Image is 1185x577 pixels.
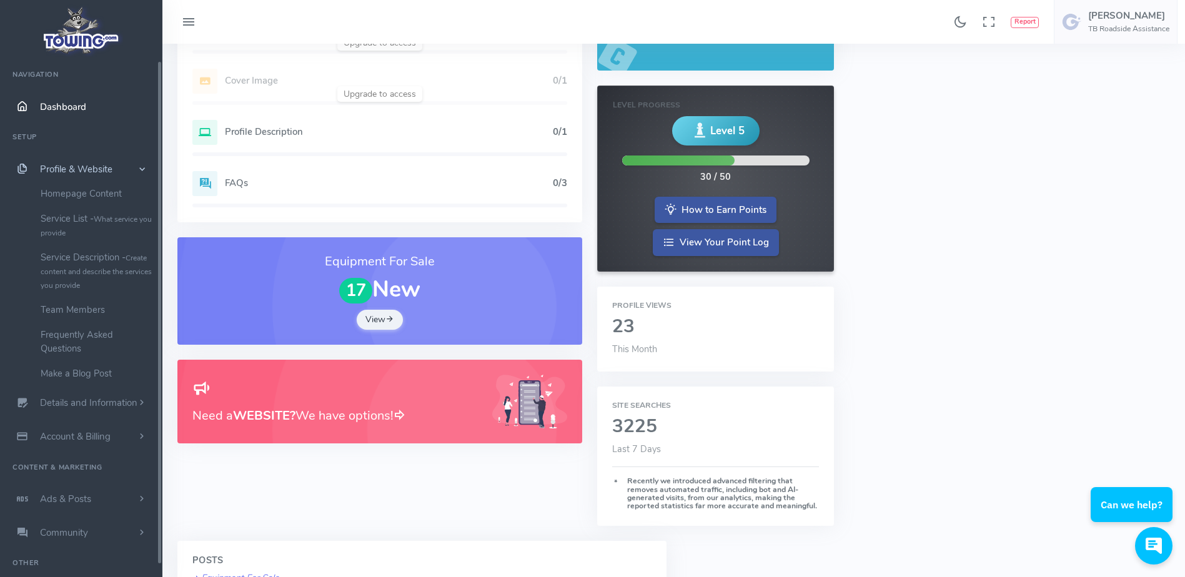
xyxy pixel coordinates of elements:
[1088,25,1169,33] h6: TB Roadside Assistance
[553,127,567,137] h5: 0/1
[1011,17,1039,28] button: Report
[31,181,162,206] a: Homepage Content
[700,170,731,184] div: 30 / 50
[1062,12,1082,32] img: user-image
[31,297,162,322] a: Team Members
[1088,11,1169,21] h5: [PERSON_NAME]
[31,206,162,245] a: Service List -What service you provide
[41,253,152,290] small: Create content and describe the services you provide
[612,477,819,511] h6: Recently we introduced advanced filtering that removes automated traffic, including bot and AI-ge...
[612,302,819,310] h6: Profile Views
[31,322,162,361] a: Frequently Asked Questions
[357,310,403,330] a: View
[31,245,162,297] a: Service Description -Create content and describe the services you provide
[40,101,86,113] span: Dashboard
[40,397,137,410] span: Details and Information
[40,493,91,505] span: Ads & Posts
[39,4,124,57] img: logo
[710,123,745,139] span: Level 5
[339,278,373,303] span: 17
[192,406,477,425] h3: Need a We have options!
[41,214,152,238] small: What service you provide
[653,229,779,256] a: View Your Point Log
[225,178,553,188] h5: FAQs
[31,361,162,386] a: Make a Blog Post
[612,417,819,437] h2: 3225
[612,343,657,355] span: This Month
[655,197,776,224] a: How to Earn Points
[40,526,88,539] span: Community
[192,556,652,566] h4: Posts
[612,317,819,337] h2: 23
[233,407,295,424] b: WEBSITE?
[613,101,818,109] h6: Level Progress
[40,430,111,443] span: Account & Billing
[553,178,567,188] h5: 0/3
[492,375,567,429] img: Generic placeholder image
[225,127,553,137] h5: Profile Description
[1081,453,1185,577] iframe: Conversations
[40,163,112,175] span: Profile & Website
[612,5,819,49] h5: C
[612,402,819,410] h6: Site Searches
[192,252,567,271] h3: Equipment For Sale
[192,277,567,303] h1: New
[612,443,661,455] span: Last 7 Days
